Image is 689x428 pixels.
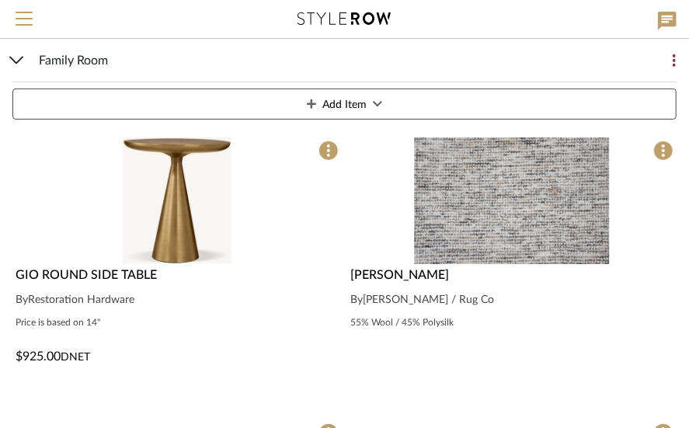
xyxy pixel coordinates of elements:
[351,269,450,281] span: [PERSON_NAME]
[16,350,61,363] span: $925.00
[348,137,677,264] div: 0
[28,294,134,305] span: Restoration Hardware
[39,51,108,70] span: Family Room
[61,352,90,363] span: DNET
[123,137,231,264] img: GIO ROUND SIDE TABLE
[16,294,28,305] span: By
[16,269,157,281] span: GIO ROUND SIDE TABLE
[16,316,339,341] div: Price is based on 14"
[364,294,495,305] span: [PERSON_NAME] / Rug Co
[12,89,677,120] button: Add Item
[415,137,610,264] img: Mariska - Khaki
[351,316,674,341] div: 55% Wool / 45% Polysilk
[322,89,367,120] span: Add Item
[351,294,364,305] span: By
